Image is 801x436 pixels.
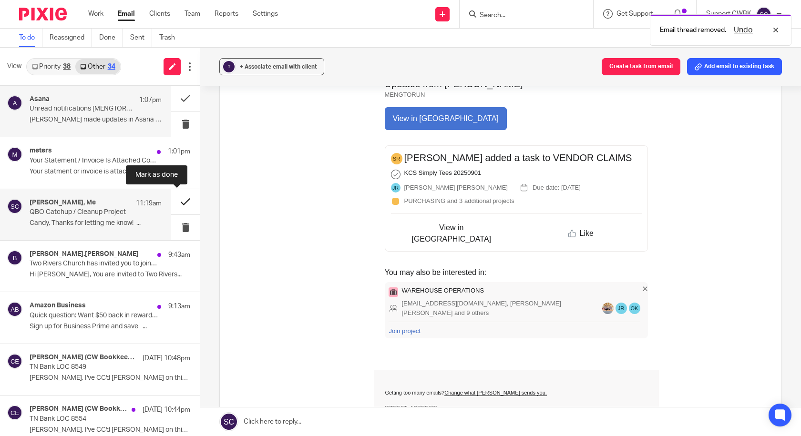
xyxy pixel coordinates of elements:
img: ThumbsUpLineIcon_2x.png [303,193,311,201]
p: TN Bank LOC 8554 [30,415,158,423]
a: JR [350,266,362,277]
span: Getting too many emails? [120,353,282,359]
img: briefcase [125,252,132,259]
p: [PERSON_NAME] made updates in Asana su Updates from... [30,116,162,124]
a: [PERSON_NAME] added a task to VENDOR CLAIMS [139,118,367,126]
a: Clients [149,9,170,19]
a: View in [GEOGRAPHIC_DATA] [128,76,234,88]
span: View [7,61,21,71]
h4: meters [30,147,52,155]
a: Reports [215,9,238,19]
p: [DATE] 10:48pm [143,354,190,363]
p: 1:01pm [168,147,190,156]
p: Your statment or invoice is attached. Attached:... [30,168,190,176]
span: View in [GEOGRAPHIC_DATA] [128,78,234,86]
h4: [PERSON_NAME] (CW Bookkeeping) via Encyro [30,354,138,362]
h4: [PERSON_NAME].[PERSON_NAME] [30,250,139,258]
span: [PERSON_NAME] added a task to VENDOR CLAIMS [139,116,367,126]
h4: [PERSON_NAME], Me [30,199,96,207]
h4: Asana [30,95,50,103]
span: JR [127,148,133,154]
a: View in [GEOGRAPHIC_DATA] [134,185,239,208]
img: svg%3E [7,405,22,420]
a: Change what [PERSON_NAME] sends you. [179,353,282,359]
p: [PERSON_NAME], I've CC'd [PERSON_NAME] on this email just to... [30,374,190,382]
span: Updates from [PERSON_NAME] [120,42,258,52]
p: TN Bank LOC 8549 [30,363,158,371]
a: Other34 [75,59,120,74]
a: WAREHOUSE OPERATIONS [137,249,219,257]
span: You may also be interested in: [120,232,222,240]
a: MENGTORUN [120,54,160,61]
h4: [PERSON_NAME] (CW Bookkeeping) via Encyro [30,405,127,413]
div: ? [223,61,235,72]
span: + Associate email with client [240,64,317,70]
img: svg%3E [756,7,771,22]
p: QBO Catchup / Cleanup Project [30,208,135,216]
span: su [371,17,378,24]
p: 11:19am [136,199,162,208]
img: alp@kryptonitecharacterstore.com [337,266,349,277]
span: [STREET_ADDRESS] [120,368,172,374]
a: Join project [123,289,156,300]
p: 1:07pm [139,95,162,105]
p: Sign up for Business Prime and save ‍͏ ͏ ‍͏... [30,323,190,331]
a: Like [303,191,329,203]
h4: Amazon Business [30,302,86,310]
a: Settings [253,9,278,19]
p: [PERSON_NAME], I've CC'd [PERSON_NAME] on this email just to... [30,426,190,434]
img: dismiss_cross.png [377,249,383,255]
div: 38 [63,63,71,70]
a: Priority38 [27,59,75,74]
img: checkmark-icon-32x32.png [126,133,135,142]
p: Two Rivers Church has invited you to join their portal [30,260,158,268]
img: svg%3E [7,302,22,317]
img: UsersIcon.png [124,268,132,275]
button: Add email to existing task [687,58,782,75]
img: svg%3E [7,199,22,214]
a: Avatar of alp@kryptonitecharacterstore.com [337,266,349,277]
span: Join project [124,291,155,298]
img: svg%3E [7,147,22,162]
span: PURCHASING and 3 additional projects [139,161,249,168]
a: Work [88,9,103,19]
p: Unread notifications [MENGTORUN] [30,105,135,113]
p: Candy, Thanks for letting me know! ... [30,219,162,227]
a: JR [126,146,135,156]
img: Logo of Asana [120,15,180,27]
p: Quick question: Want $50 back in rewards? [30,312,158,320]
span: Like [315,193,329,201]
a: KCS Simply Tees 20250901 [139,132,216,140]
img: svg%3E [7,95,22,111]
a: SR [126,116,135,128]
button: Create task from email [602,58,680,75]
span: Due date: [DATE] [267,147,316,154]
img: calendar_icon-16x16@2x.png [255,147,263,155]
p: Email thread removed. [660,25,726,35]
a: To do [19,29,42,47]
div: 34 [108,63,115,70]
a: Email [118,9,135,19]
span: [EMAIL_ADDRESS][DOMAIN_NAME], [PERSON_NAME] [PERSON_NAME] and 9 others [137,263,296,280]
button: ? + Associate email with client [219,58,324,75]
a: Join project [124,290,155,299]
img: svg%3E [7,354,22,369]
p: 9:13am [168,302,190,311]
a: Done [99,29,123,47]
span: [PERSON_NAME] [PERSON_NAME] [139,147,243,154]
a: View in [GEOGRAPHIC_DATA] [126,185,247,209]
p: 9:43am [168,250,190,260]
a: OK [364,266,375,277]
span: View in [GEOGRAPHIC_DATA] [146,187,226,206]
a: su [366,12,383,30]
a: Sent [130,29,152,47]
a: Reassigned [50,29,92,47]
span: JR [353,269,359,274]
span: WAREHOUSE OPERATIONS [137,250,219,257]
img: svg%3E [7,250,22,265]
span: SR [128,119,135,125]
p: Hi [PERSON_NAME], You are invited to Two Rivers... [30,271,190,279]
a: View in [GEOGRAPHIC_DATA] [120,71,242,93]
